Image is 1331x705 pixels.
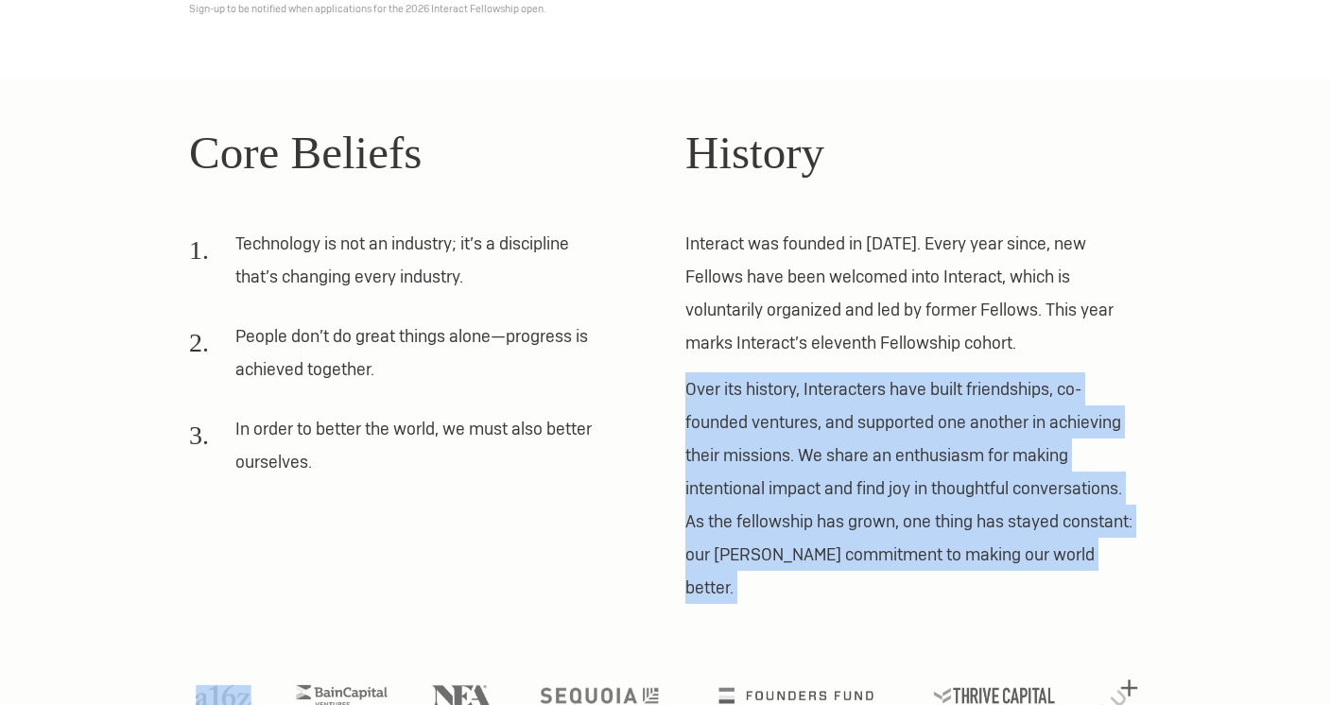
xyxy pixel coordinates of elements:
h2: History [685,118,1142,188]
li: Technology is not an industry; it’s a discipline that’s changing every industry. [189,227,606,306]
li: People don’t do great things alone—progress is achieved together. [189,319,606,399]
h2: Core Beliefs [189,118,646,188]
p: Over its history, Interacters have built friendships, co-founded ventures, and supported one anot... [685,372,1142,604]
img: Thrive Capital logo [934,688,1055,703]
img: Sequoia logo [540,688,658,703]
p: Interact was founded in [DATE]. Every year since, new Fellows have been welcomed into Interact, w... [685,227,1142,359]
img: Founders Fund logo [718,688,873,703]
li: In order to better the world, we must also better ourselves. [189,412,606,491]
